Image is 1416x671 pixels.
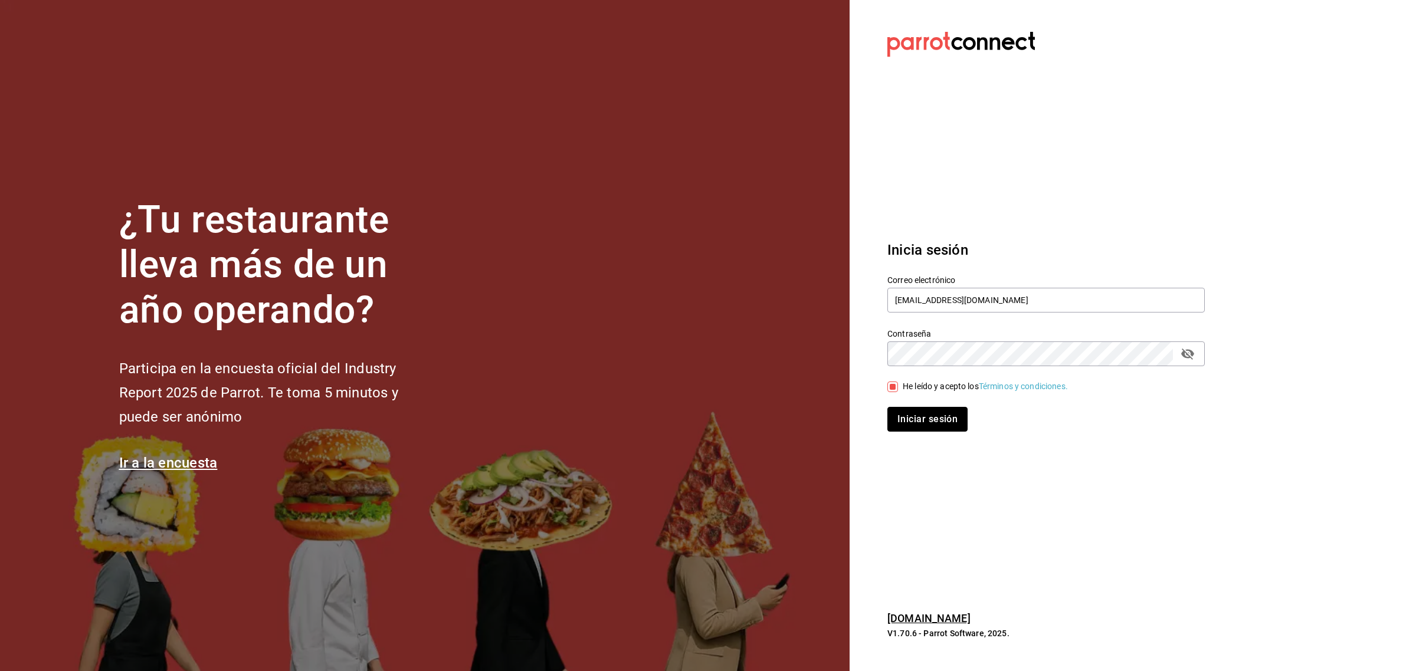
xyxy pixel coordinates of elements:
input: Ingresa tu correo electrónico [887,288,1205,313]
a: [DOMAIN_NAME] [887,612,971,624]
a: Términos y condiciones. [979,381,1068,391]
h3: Inicia sesión [887,239,1205,261]
h2: Participa en la encuesta oficial del Industry Report 2025 de Parrot. Te toma 5 minutos y puede se... [119,357,438,429]
p: V1.70.6 - Parrot Software, 2025. [887,627,1205,639]
label: Contraseña [887,329,1205,337]
h1: ¿Tu restaurante lleva más de un año operando? [119,198,438,333]
a: Ir a la encuesta [119,455,218,471]
label: Correo electrónico [887,275,1205,284]
div: He leído y acepto los [903,380,1068,393]
button: Iniciar sesión [887,407,968,432]
button: passwordField [1178,344,1198,364]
